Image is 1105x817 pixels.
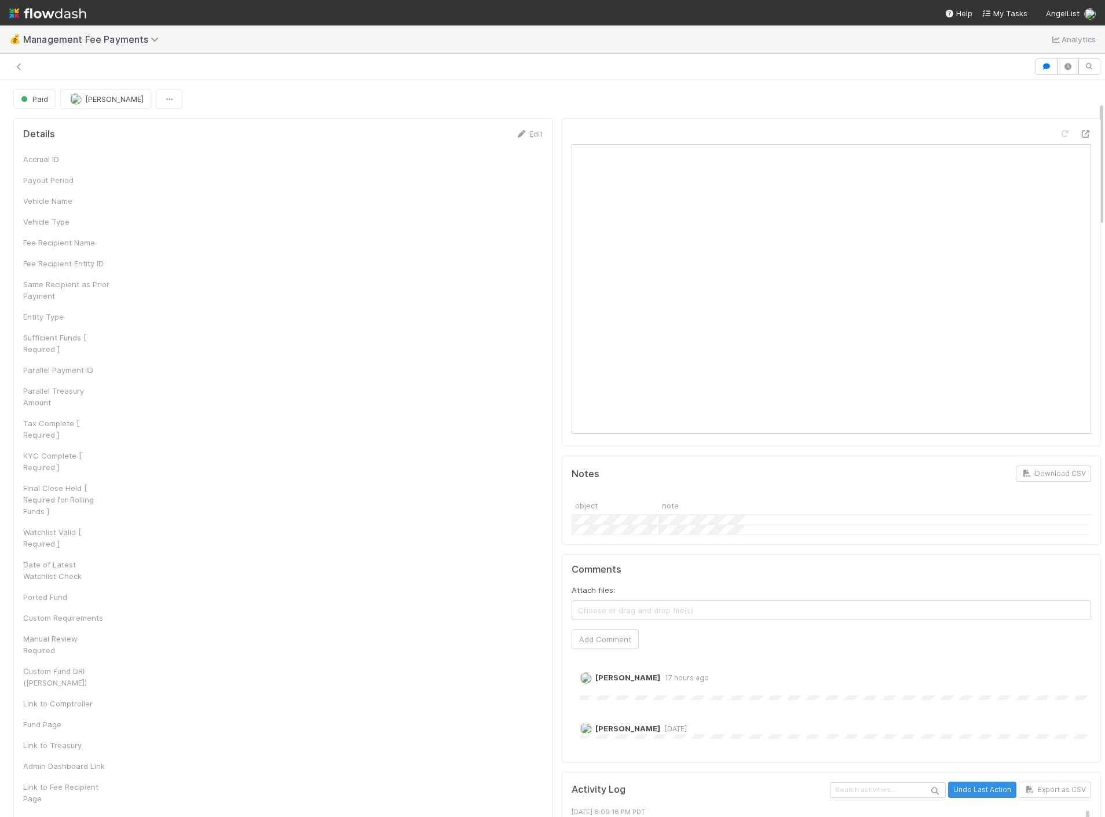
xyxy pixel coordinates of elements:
[23,559,110,582] div: Date of Latest Watchlist Check
[572,784,828,796] h5: Activity Log
[23,665,110,688] div: Custom Fund DRI ([PERSON_NAME])
[23,760,110,772] div: Admin Dashboard Link
[948,782,1016,798] button: Undo Last Action
[572,564,1091,576] h5: Comments
[580,723,592,734] img: avatar_e764f80f-affb-48ed-b536-deace7b998a7.png
[1016,466,1091,482] button: Download CSV
[23,216,110,228] div: Vehicle Type
[23,719,110,730] div: Fund Page
[23,174,110,186] div: Payout Period
[23,591,110,603] div: Ported Fund
[23,129,55,140] h5: Details
[1084,8,1096,20] img: avatar_c7c7de23-09de-42ad-8e02-7981c37ee075.png
[23,237,110,248] div: Fee Recipient Name
[19,94,48,104] span: Paid
[595,724,660,733] span: [PERSON_NAME]
[23,364,110,376] div: Parallel Payment ID
[572,584,615,596] label: Attach files:
[595,673,660,682] span: [PERSON_NAME]
[23,698,110,709] div: Link to Comptroller
[70,93,82,105] img: avatar_c7c7de23-09de-42ad-8e02-7981c37ee075.png
[1019,782,1091,798] button: Export as CSV
[9,3,86,23] img: logo-inverted-e16ddd16eac7371096b0.svg
[23,450,110,473] div: KYC Complete [ Required ]
[1050,32,1096,46] a: Analytics
[23,612,110,624] div: Custom Requirements
[572,468,599,480] h5: Notes
[23,739,110,751] div: Link to Treasury
[658,496,745,514] div: note
[23,417,110,441] div: Tax Complete [ Required ]
[982,9,1027,18] span: My Tasks
[9,34,21,44] span: 💰
[13,89,56,109] button: Paid
[23,781,110,804] div: Link to Fee Recipient Page
[572,629,639,649] button: Add Comment
[1046,9,1080,18] span: AngelList
[23,34,164,45] span: Management Fee Payments
[23,633,110,656] div: Manual Review Required
[85,94,144,104] span: [PERSON_NAME]
[982,8,1027,19] a: My Tasks
[23,258,110,269] div: Fee Recipient Entity ID
[830,782,946,798] input: Search activities...
[572,807,1101,817] div: [DATE] 8:09:18 PM PDT
[60,89,151,109] button: [PERSON_NAME]
[23,311,110,323] div: Entity Type
[572,601,1091,620] span: Choose or drag and drop file(s)
[23,482,110,517] div: Final Close Held [ Required for Rolling Funds ]
[23,385,110,408] div: Parallel Treasury Amount
[660,673,709,682] span: 17 hours ago
[572,496,658,514] div: object
[23,195,110,207] div: Vehicle Name
[23,279,110,302] div: Same Recipient as Prior Payment
[945,8,972,19] div: Help
[660,724,687,733] span: [DATE]
[23,526,110,549] div: Watchlist Valid [ Required ]
[23,153,110,165] div: Accrual ID
[23,332,110,355] div: Sufficient Funds [ Required ]
[515,129,543,138] a: Edit
[580,672,592,684] img: avatar_c7c7de23-09de-42ad-8e02-7981c37ee075.png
